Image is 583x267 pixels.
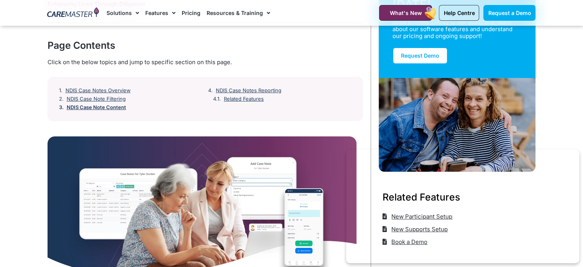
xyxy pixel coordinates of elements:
img: CareMaster Logo [47,7,99,19]
img: Support Worker and NDIS Participant out for a coffee. [379,78,536,172]
a: NDIS Case Notes Reporting [216,88,281,94]
iframe: Popup CTA [346,149,579,263]
a: Help Centre [439,5,479,21]
a: What's New [379,5,432,21]
a: NDIS Case Note Content [67,104,126,111]
div: Page Contents [48,38,363,52]
div: Click on the below topics and jump to specific section on this page. [48,58,363,66]
div: Book a Demo [DATE] to ask questions, learn about our software features and understand our pricing... [392,19,513,40]
a: NDIS Case Note Filtering [67,96,126,102]
a: Related Features [224,96,264,102]
span: Help Centre [443,10,475,16]
a: Request a Demo [483,5,535,21]
span: What's New [389,10,422,16]
span: Request a Demo [488,10,531,16]
a: Request Demo [392,47,448,64]
span: Request Demo [401,52,439,59]
a: NDIS Case Notes Overview [66,88,131,94]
